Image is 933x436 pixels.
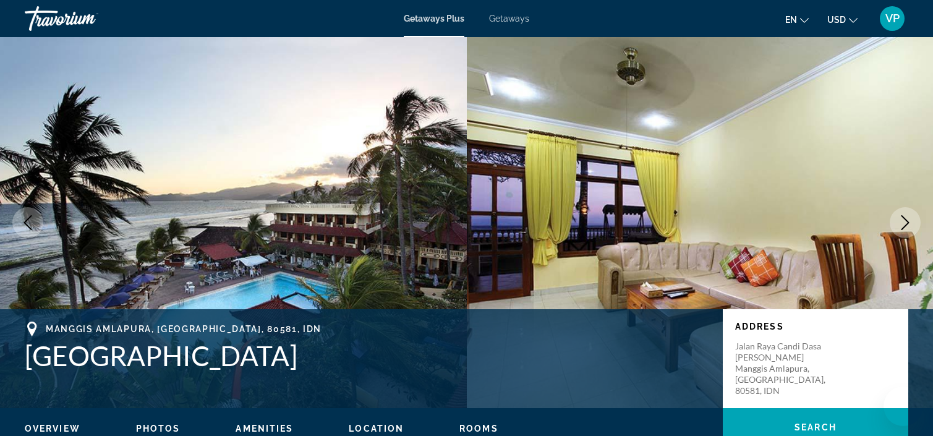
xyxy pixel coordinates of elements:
span: Photos [136,424,181,434]
button: Change currency [827,11,858,28]
button: Change language [785,11,809,28]
button: Location [349,423,404,434]
span: Manggis Amlapura, [GEOGRAPHIC_DATA], 80581, IDN [46,324,322,334]
h1: [GEOGRAPHIC_DATA] [25,340,710,372]
span: Rooms [459,424,498,434]
span: Overview [25,424,80,434]
span: Location [349,424,404,434]
a: Travorium [25,2,148,35]
a: Getaways Plus [404,14,464,24]
p: Jalan Raya Candi Dasa [PERSON_NAME] Manggis Amlapura, [GEOGRAPHIC_DATA], 80581, IDN [735,341,834,396]
button: User Menu [876,6,908,32]
span: VP [885,12,900,25]
button: Rooms [459,423,498,434]
iframe: Button to launch messaging window [884,387,923,426]
span: Search [795,422,837,432]
button: Photos [136,423,181,434]
button: Overview [25,423,80,434]
span: USD [827,15,846,25]
button: Next image [890,207,921,238]
span: en [785,15,797,25]
a: Getaways [489,14,529,24]
button: Amenities [236,423,293,434]
button: Previous image [12,207,43,238]
p: Address [735,322,896,331]
span: Amenities [236,424,293,434]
